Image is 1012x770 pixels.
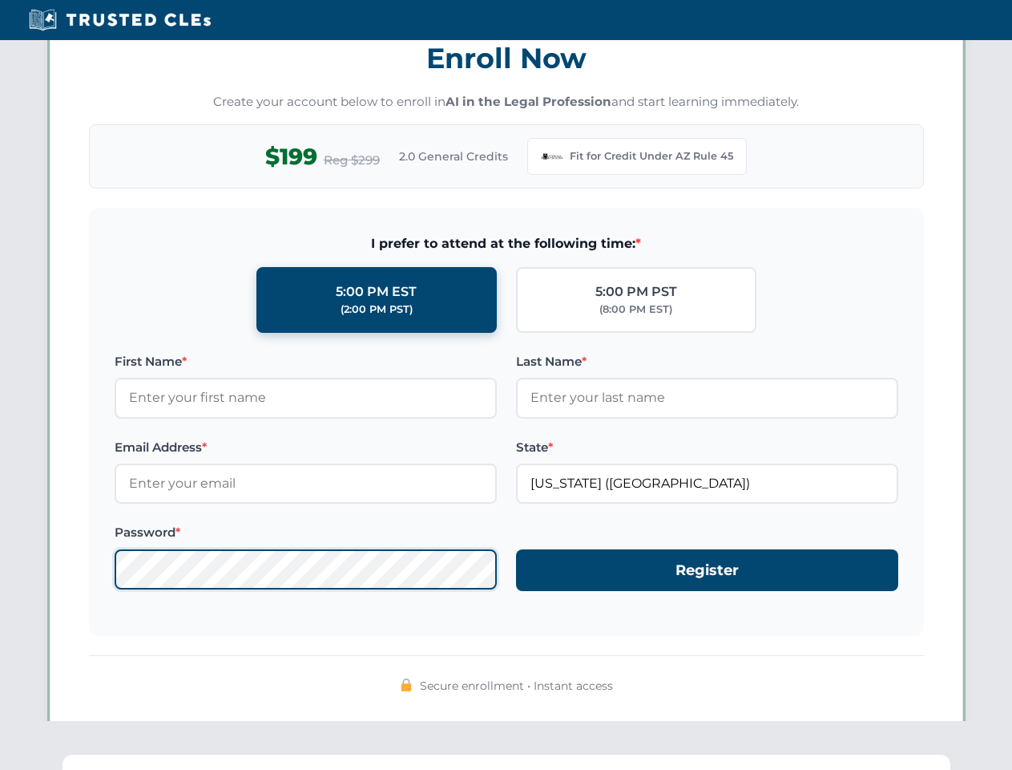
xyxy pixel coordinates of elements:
label: First Name [115,352,497,371]
span: 2.0 General Credits [399,148,508,165]
label: State [516,438,898,457]
img: Trusted CLEs [24,8,216,32]
p: Create your account below to enroll in and start learning immediately. [89,93,924,111]
input: Enter your email [115,464,497,504]
span: Secure enrollment • Instant access [420,677,613,695]
label: Last Name [516,352,898,371]
span: Reg $299 [324,151,380,170]
span: I prefer to attend at the following time: [115,233,898,254]
img: 🔒 [400,679,413,691]
h3: Enroll Now [89,33,924,83]
input: Arizona (AZ) [516,464,898,504]
div: 5:00 PM PST [595,282,677,302]
div: (2:00 PM PST) [341,302,413,318]
input: Enter your first name [115,378,497,418]
span: Fit for Credit Under AZ Rule 45 [570,148,733,164]
div: (8:00 PM EST) [599,302,672,318]
strong: AI in the Legal Profession [446,94,611,109]
label: Email Address [115,438,497,457]
label: Password [115,523,497,542]
img: Arizona Bar [541,145,563,168]
span: $199 [265,139,317,175]
button: Register [516,549,898,592]
div: 5:00 PM EST [336,282,417,302]
input: Enter your last name [516,378,898,418]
